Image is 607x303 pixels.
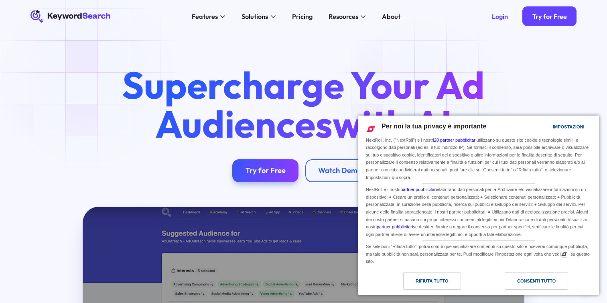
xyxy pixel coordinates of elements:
div: Try for Free [246,166,286,175]
div: Resources [329,12,358,21]
a: partner pubblicitari [400,187,437,192]
a: Login [482,6,518,26]
div: Login [492,12,508,20]
span: Per noi la tua privacy è importante [382,123,486,130]
div: Rifiuta tutto [416,277,449,285]
div: About [382,12,400,21]
a: Consenti tutto [479,272,594,294]
div: Impostazioni [553,122,585,131]
a: Try for Free [232,159,298,182]
div: Solutions [242,12,268,21]
div: Watch Demo [318,166,361,175]
div: Features [192,12,218,21]
a: Pricing [287,10,317,23]
span: with AI [333,100,452,147]
div: Se selezioni "Rifiuta tutto", potrai comunque visualizzare contenuti su questo sito e riceverai c... [364,241,593,266]
a: About [377,10,405,23]
div: Pricing [292,12,313,21]
div: Try for Free [532,12,567,20]
div: NextRoll e i nostri elaborano dati personali per: ● Archiviare e/o visualizzare informazioni su u... [364,184,593,239]
div: NextRoll, Inc. ("NextRoll") e i nostri utilizzano su questo sito cookie e tecnologie simili, e ra... [364,136,593,182]
h1: Supercharge Your Ad Audiences [107,65,499,143]
a: Impostazioni [539,120,558,135]
a: Try for Free [522,6,577,26]
a: 20 partner pubblicitari [434,138,477,142]
a: partner pubblicitari [377,224,413,229]
div: Consenti tutto [517,277,556,285]
a: Rifiuta tutto [363,272,479,294]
